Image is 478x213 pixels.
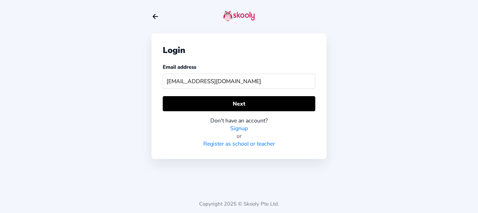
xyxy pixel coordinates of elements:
div: Login [163,45,315,56]
div: or [163,132,315,140]
button: Next [163,96,315,111]
input: Your email address [163,74,315,89]
button: arrow back outline [152,13,159,20]
div: Don't have an account? [163,117,315,125]
a: Register as school or teacher [203,140,275,148]
label: Email address [163,64,196,71]
a: Signup [230,125,248,132]
img: skooly-logo.png [223,10,255,21]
